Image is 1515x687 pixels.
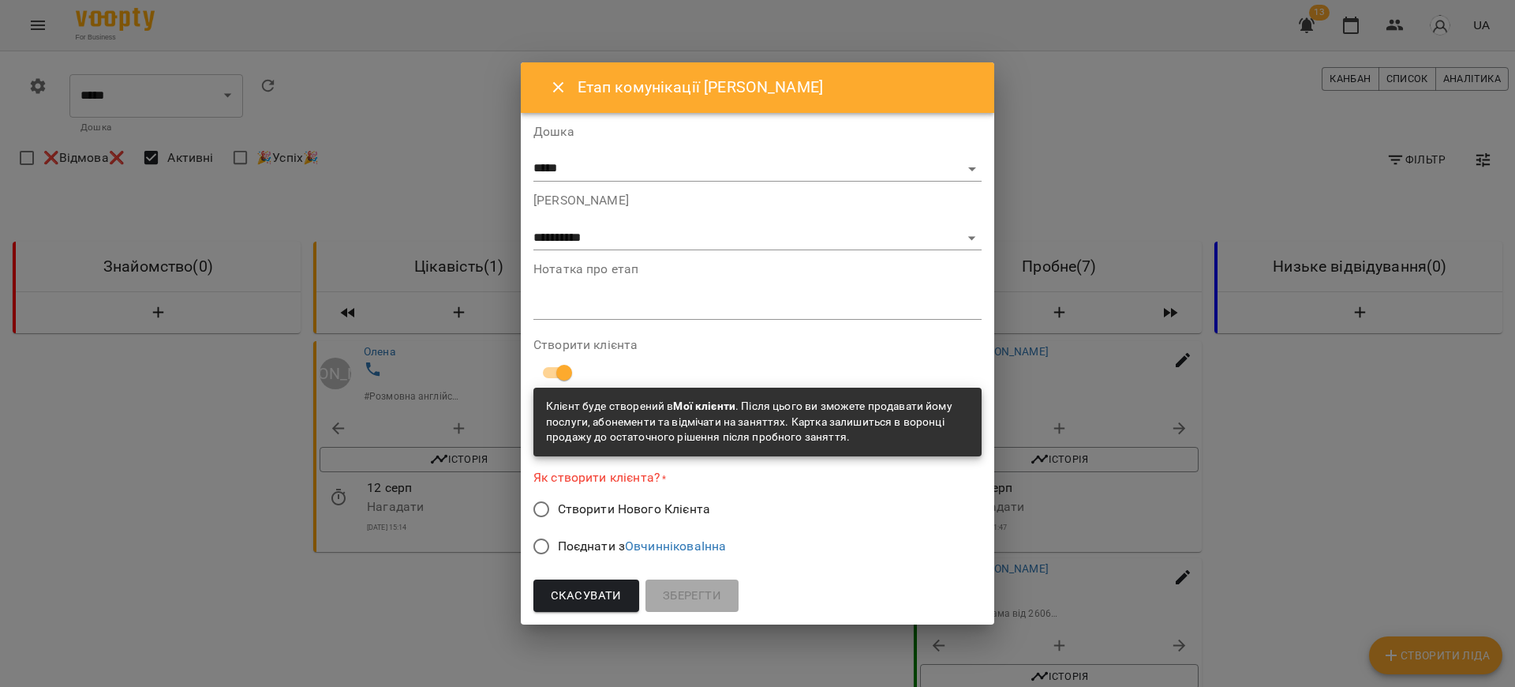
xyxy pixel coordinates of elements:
button: Close [540,69,578,107]
label: Дошка [533,126,982,138]
button: Скасувати [533,580,639,613]
b: Мої клієнти [673,400,735,412]
span: Скасувати [551,586,622,606]
h6: Етап комунікації [PERSON_NAME] [578,75,975,99]
span: Створити Нового Клієнта [558,500,710,519]
label: [PERSON_NAME] [533,194,982,207]
label: Створити клієнта [533,339,982,351]
span: Клієнт буде створений в . Після цього ви зможете продавати йому послуги, абонементи та відмічати ... [546,400,952,443]
span: Поєднати з [558,537,727,556]
label: Нотатка про етап [533,263,982,276]
a: ОвчинніковаІнна [625,539,726,554]
label: Як створити клієнта? [533,469,982,487]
